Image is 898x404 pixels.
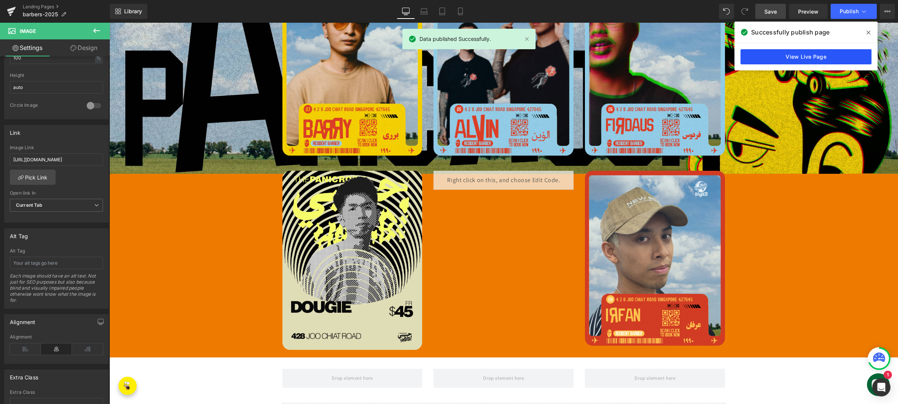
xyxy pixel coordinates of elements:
[10,334,103,340] div: Alignment
[798,8,818,16] span: Preview
[10,273,103,308] div: Each image should have an alt text. Not just for SEO purposes but also because blind and visually...
[433,4,451,19] a: Tablet
[741,49,871,64] a: View Live Page
[110,4,147,19] a: New Library
[124,8,142,15] span: Library
[10,73,103,78] div: Height
[10,190,103,196] div: Open link In
[419,35,491,43] span: Data published Successfully.
[789,4,828,19] a: Preview
[451,4,469,19] a: Mobile
[16,202,43,208] b: Current Tab
[10,125,20,136] div: Link
[95,53,102,63] div: %
[10,81,103,94] input: auto
[10,315,36,325] div: Alignment
[840,8,859,14] span: Publish
[415,4,433,19] a: Laptop
[764,8,777,16] span: Save
[10,248,103,254] div: Alt Tag
[10,370,38,381] div: Extra Class
[10,390,103,395] div: Extra Class
[10,153,103,166] input: https://your-shop.myshopify.com
[10,170,56,185] a: Pick Link
[23,11,58,17] span: barbers-2025
[9,354,27,372] button: avada-joy-button-widget
[872,378,890,396] div: Open Intercom Messenger
[737,4,752,19] button: Redo
[20,28,36,34] span: Image
[12,357,24,369] img: trigger icon
[719,4,734,19] button: Undo
[10,145,103,150] div: Image Link
[10,51,103,64] input: auto
[23,4,110,10] a: Landing Pages
[10,257,103,269] input: Your alt tags go here
[831,4,877,19] button: Publish
[751,28,829,37] span: Successfully publish page
[397,4,415,19] a: Desktop
[10,102,79,110] div: Circle Image
[880,4,895,19] button: More
[56,39,111,56] a: Design
[10,229,28,239] div: Alt Tag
